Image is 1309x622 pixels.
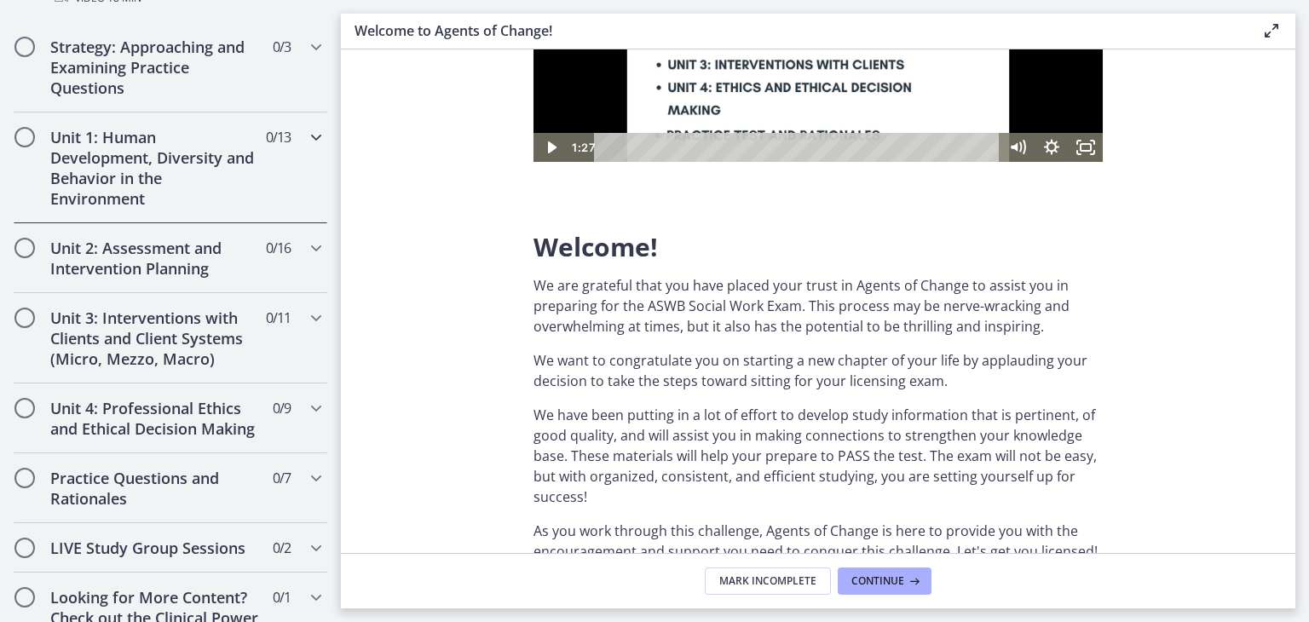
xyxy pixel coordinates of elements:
span: 0 / 11 [266,308,291,328]
p: We are grateful that you have placed your trust in Agents of Change to assist you in preparing fo... [533,275,1103,337]
h2: LIVE Study Group Sessions [50,538,258,558]
h2: Practice Questions and Rationales [50,468,258,509]
h2: Strategy: Approaching and Examining Practice Questions [50,37,258,98]
button: Continue [838,567,931,595]
button: Fullscreen [535,291,569,320]
button: Mark Incomplete [705,567,831,595]
p: As you work through this challenge, Agents of Change is here to provide you with the encouragemen... [533,521,1103,562]
span: Continue [851,574,904,588]
span: 0 / 3 [273,37,291,57]
h2: Unit 2: Assessment and Intervention Planning [50,238,258,279]
span: 0 / 13 [266,127,291,147]
h2: Unit 3: Interventions with Clients and Client Systems (Micro, Mezzo, Macro) [50,308,258,369]
p: We want to congratulate you on starting a new chapter of your life by applauding your decision to... [533,350,1103,391]
span: 0 / 7 [273,468,291,488]
h2: Unit 1: Human Development, Diversity and Behavior in the Environment [50,127,258,209]
h2: Unit 4: Professional Ethics and Ethical Decision Making [50,398,258,439]
button: Show settings menu [501,291,535,320]
span: 0 / 9 [273,398,291,418]
span: 0 / 2 [273,538,291,558]
p: We have been putting in a lot of effort to develop study information that is pertinent, of good q... [533,405,1103,507]
div: Playbar [73,291,458,320]
span: Welcome! [533,229,658,264]
button: Mute [467,291,501,320]
button: Play Video: c1o6hcmjueu5qasqsu00.mp4 [232,112,338,180]
span: Mark Incomplete [719,574,816,588]
span: 0 / 16 [266,238,291,258]
span: 0 / 1 [273,587,291,608]
h3: Welcome to Agents of Change! [355,20,1234,41]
